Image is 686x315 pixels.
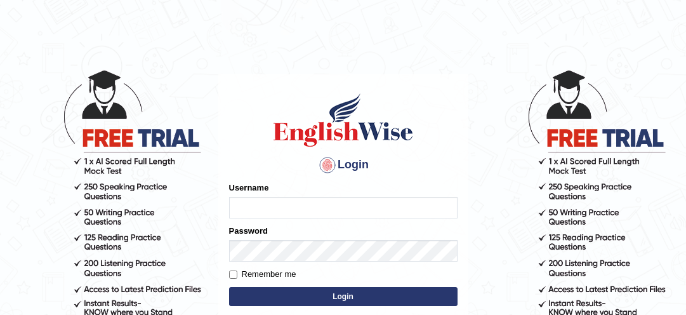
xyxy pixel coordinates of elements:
label: Username [229,182,269,194]
img: Logo of English Wise sign in for intelligent practice with AI [271,91,416,149]
input: Remember me [229,271,237,279]
button: Login [229,287,458,306]
label: Password [229,225,268,237]
h4: Login [229,155,458,175]
label: Remember me [229,268,296,281]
